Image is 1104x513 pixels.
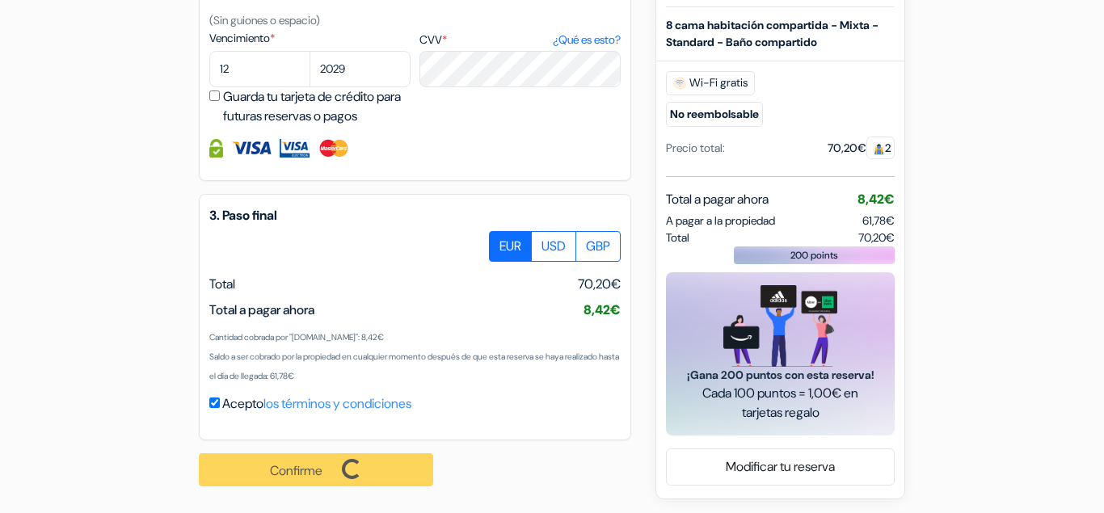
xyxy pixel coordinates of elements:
[222,394,411,414] label: Acepto
[862,213,895,228] span: 61,78€
[673,77,686,90] img: free_wifi.svg
[685,384,875,423] span: Cada 100 puntos = 1,00€ en tarjetas regalo
[723,285,837,367] img: gift_card_hero_new.png
[828,140,895,157] div: 70,20€
[209,275,235,292] span: Total
[575,231,621,262] label: GBP
[858,229,895,246] span: 70,20€
[209,208,621,223] h5: 3. Paso final
[666,140,725,157] div: Precio total:
[223,87,415,126] label: Guarda tu tarjeta de crédito para futuras reservas o pagos
[578,275,621,294] span: 70,20€
[489,231,532,262] label: EUR
[209,351,619,381] small: Saldo a ser cobrado por la propiedad en cualquier momento después de que esta reserva se haya rea...
[685,367,875,384] span: ¡Gana 200 puntos con esta reserva!
[231,139,272,158] img: Visa
[490,231,621,262] div: Basic radio toggle button group
[584,301,621,318] span: 8,42€
[866,137,895,159] span: 2
[209,301,314,318] span: Total a pagar ahora
[419,32,621,48] label: CVV
[553,32,621,48] a: ¿Qué es esto?
[209,13,320,27] small: (Sin guiones o espacio)
[209,332,384,343] small: Cantidad cobrada por "[DOMAIN_NAME]": 8,42€
[209,139,223,158] img: Información de la Tarjeta de crédito totalmente protegida y encriptada
[209,30,411,47] label: Vencimiento
[790,248,838,263] span: 200 points
[857,191,895,208] span: 8,42€
[667,452,894,482] a: Modificar tu reserva
[666,190,769,209] span: Total a pagar ahora
[280,139,309,158] img: Visa Electron
[531,231,576,262] label: USD
[666,18,879,49] b: 8 cama habitación compartida - Mixta - Standard - Baño compartido
[666,229,689,246] span: Total
[873,143,885,155] img: guest.svg
[666,71,755,95] span: Wi-Fi gratis
[318,139,351,158] img: Master Card
[263,395,411,412] a: los términos y condiciones
[666,102,763,127] small: No reembolsable
[666,212,775,229] span: A pagar a la propiedad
